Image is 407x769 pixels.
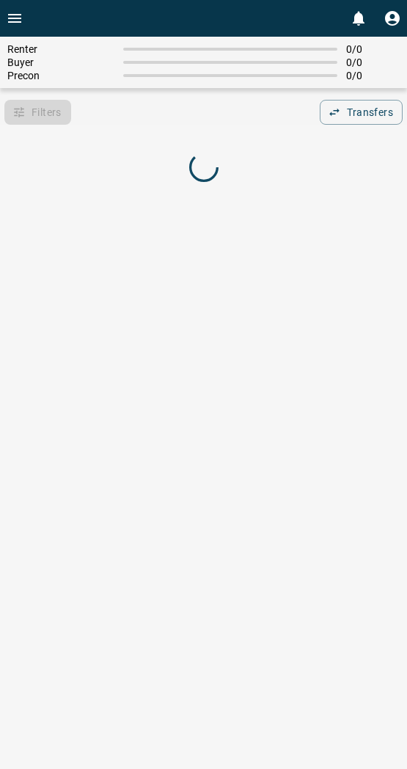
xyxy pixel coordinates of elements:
[346,43,400,55] span: 0 / 0
[346,70,400,81] span: 0 / 0
[7,43,114,55] span: Renter
[346,57,400,68] span: 0 / 0
[320,100,403,125] button: Transfers
[7,57,114,68] span: Buyer
[7,70,114,81] span: Precon
[378,4,407,33] button: Profile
